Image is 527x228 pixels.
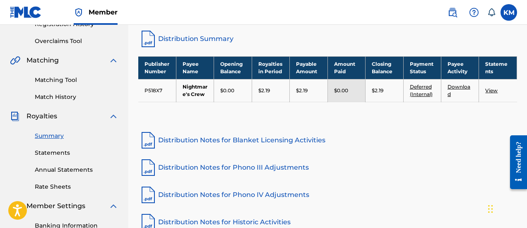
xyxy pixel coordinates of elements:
span: Member [89,7,118,17]
a: Overclaims Tool [35,37,118,46]
p: $0.00 [220,87,234,94]
th: Royalties in Period [252,56,289,79]
th: Payable Amount [290,56,327,79]
img: pdf [138,185,158,205]
th: Payee Activity [441,56,479,79]
iframe: Resource Center [504,129,527,195]
div: Notifications [487,8,496,17]
p: $2.19 [372,87,383,94]
a: Distribution Notes for Phono III Adjustments [138,158,517,178]
th: Statements [479,56,517,79]
img: Member Settings [10,201,20,211]
p: $2.19 [258,87,270,94]
img: help [469,7,479,17]
img: Top Rightsholder [74,7,84,17]
img: distribution-summary-pdf [138,29,158,49]
img: search [448,7,457,17]
p: $2.19 [296,87,308,94]
img: expand [108,111,118,121]
a: Download [448,84,470,97]
a: Public Search [444,4,461,21]
a: Distribution Notes for Blanket Licensing Activities [138,130,517,150]
p: $0.00 [334,87,348,94]
a: Summary [35,132,118,140]
a: Statements [35,149,118,157]
th: Payee Name [176,56,214,79]
th: Opening Balance [214,56,252,79]
td: P518X7 [138,79,176,102]
div: Help [466,4,482,21]
a: Matching Tool [35,76,118,84]
th: Closing Balance [366,56,403,79]
img: pdf [138,158,158,178]
img: Royalties [10,111,20,121]
th: Amount Paid [327,56,365,79]
span: Royalties [26,111,57,121]
iframe: Chat Widget [486,188,527,228]
span: Member Settings [26,201,85,211]
a: Distribution Summary [138,29,517,49]
a: Annual Statements [35,166,118,174]
a: View [485,87,498,94]
a: Distribution Notes for Phono IV Adjustments [138,185,517,205]
img: pdf [138,130,158,150]
span: Matching [26,55,59,65]
img: expand [108,55,118,65]
img: expand [108,201,118,211]
th: Publisher Number [138,56,176,79]
a: Rate Sheets [35,182,118,191]
td: Nightmare's Crew [176,79,214,102]
th: Payment Status [403,56,441,79]
img: MLC Logo [10,6,42,18]
div: User Menu [501,4,517,21]
a: Match History [35,93,118,101]
div: Drag [488,197,493,221]
a: Deferred (Internal) [410,84,433,97]
img: Matching [10,55,20,65]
